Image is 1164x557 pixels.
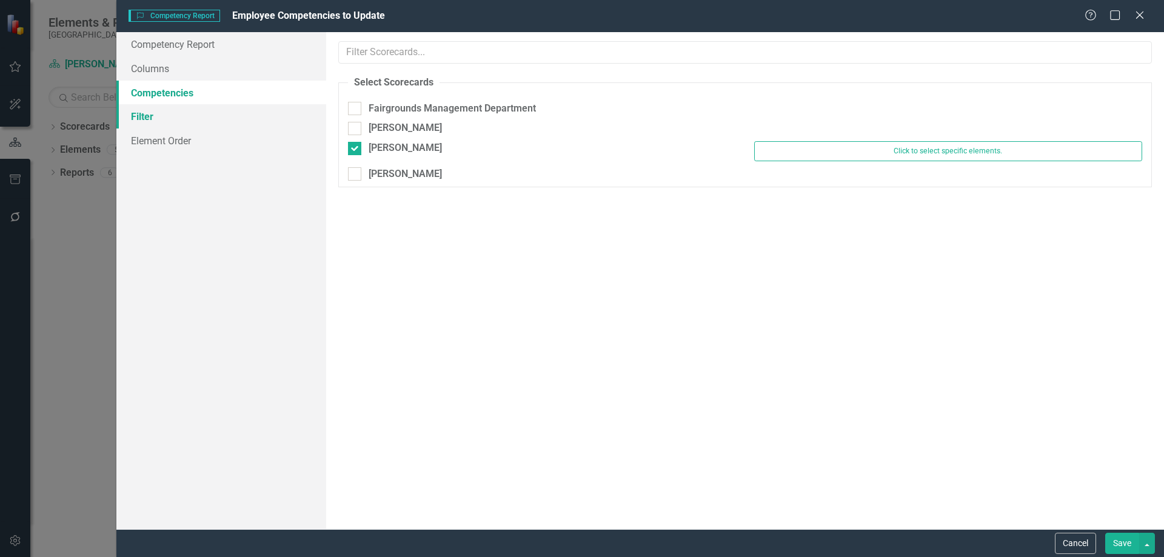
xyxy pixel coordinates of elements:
a: Columns [116,56,326,81]
div: [PERSON_NAME] [369,141,442,155]
div: Fairgrounds Management Department [369,102,536,116]
a: Competency Report [116,32,326,56]
a: Filter [116,104,326,128]
span: Competency Report [129,10,220,22]
div: [PERSON_NAME] [369,167,442,181]
button: Cancel [1055,533,1096,554]
legend: Select Scorecards [348,76,440,90]
a: Element Order [116,128,326,153]
a: Competencies [116,81,326,105]
button: Save [1105,533,1139,554]
span: Employee Competencies to Update [232,10,385,21]
div: [PERSON_NAME] [369,121,442,135]
button: Click to select specific elements. [754,141,1142,161]
input: Filter Scorecards... [338,41,1152,64]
